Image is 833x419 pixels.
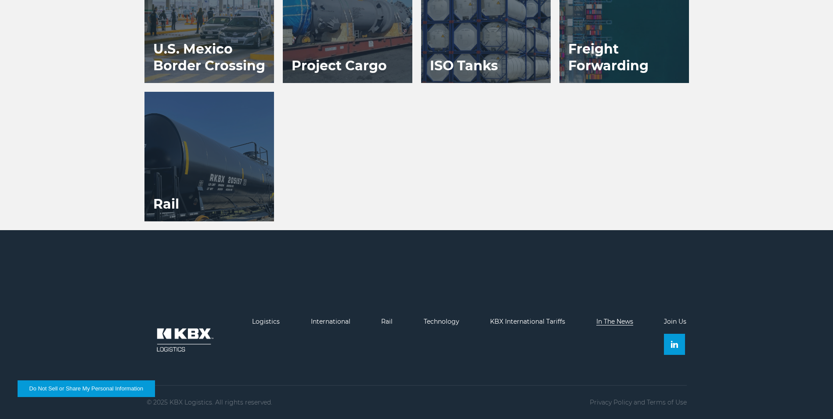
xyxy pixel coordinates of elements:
[671,341,678,348] img: Linkedin
[664,318,686,325] a: Join Us
[424,318,459,325] a: Technology
[144,92,274,221] a: Rail
[18,380,155,397] button: Do Not Sell or Share My Personal Information
[634,398,645,406] span: and
[590,398,632,406] a: Privacy Policy
[252,318,280,325] a: Logistics
[596,318,633,325] a: In The News
[490,318,565,325] a: KBX International Tariffs
[559,32,689,83] h3: Freight Forwarding
[311,318,350,325] a: International
[144,187,188,221] h3: Rail
[147,399,272,406] p: © 2025 KBX Logistics. All rights reserved.
[144,32,274,83] h3: U.S. Mexico Border Crossing
[283,49,396,83] h3: Project Cargo
[381,318,393,325] a: Rail
[647,398,687,406] a: Terms of Use
[421,49,507,83] h3: ISO Tanks
[147,318,221,362] img: kbx logo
